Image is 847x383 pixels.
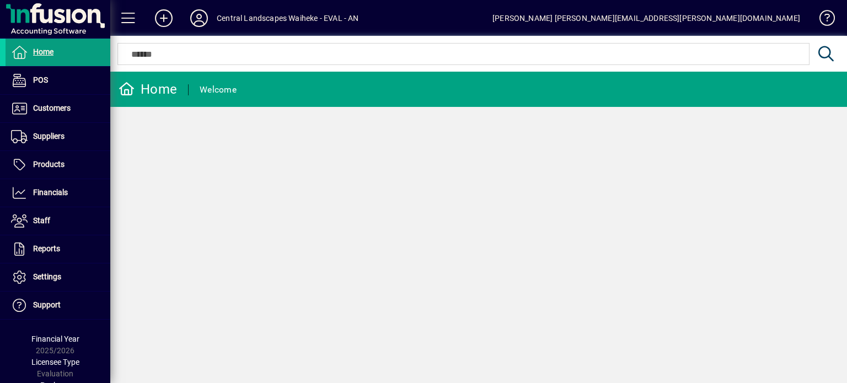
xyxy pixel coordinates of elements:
span: Staff [33,216,50,225]
span: Suppliers [33,132,65,141]
button: Add [146,8,181,28]
a: Knowledge Base [811,2,833,38]
a: Settings [6,263,110,291]
a: Support [6,292,110,319]
span: Support [33,300,61,309]
span: Home [33,47,53,56]
span: Reports [33,244,60,253]
span: Financials [33,188,68,197]
a: Products [6,151,110,179]
span: Customers [33,104,71,112]
div: [PERSON_NAME] [PERSON_NAME][EMAIL_ADDRESS][PERSON_NAME][DOMAIN_NAME] [492,9,800,27]
a: Staff [6,207,110,235]
div: Central Landscapes Waiheke - EVAL - AN [217,9,359,27]
div: Home [119,80,177,98]
span: Settings [33,272,61,281]
a: Reports [6,235,110,263]
span: Financial Year [31,335,79,343]
a: Customers [6,95,110,122]
span: Licensee Type [31,358,79,366]
button: Profile [181,8,217,28]
a: POS [6,67,110,94]
a: Financials [6,179,110,207]
span: POS [33,75,48,84]
div: Welcome [200,81,237,99]
a: Suppliers [6,123,110,150]
span: Products [33,160,65,169]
